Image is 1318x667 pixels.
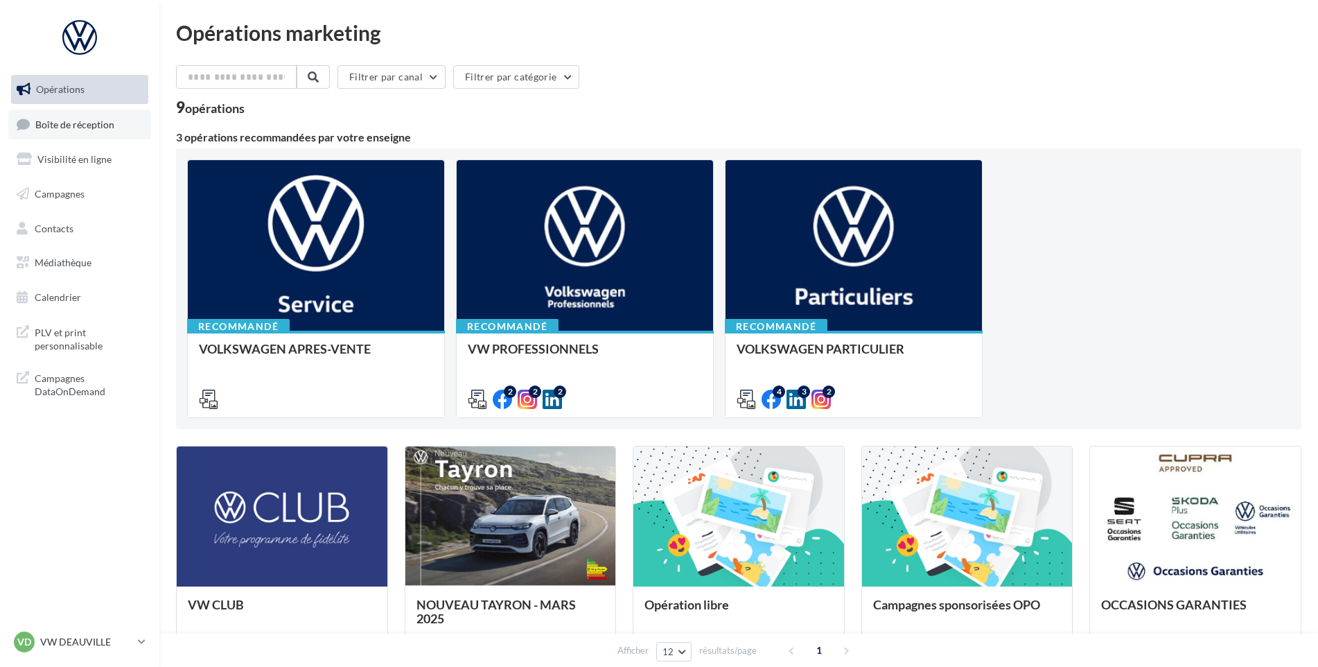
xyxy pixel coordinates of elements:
[8,75,151,104] a: Opérations
[17,635,31,649] span: VD
[337,65,446,89] button: Filtrer par canal
[773,386,785,398] div: 4
[36,83,85,95] span: Opérations
[554,386,566,398] div: 2
[8,180,151,209] a: Campagnes
[35,118,114,130] span: Boîte de réception
[35,369,143,399] span: Campagnes DataOnDemand
[188,597,244,612] span: VW CLUB
[176,100,245,115] div: 9
[699,644,757,657] span: résultats/page
[504,386,516,398] div: 2
[35,323,143,353] span: PLV et print personnalisable
[656,642,692,661] button: 12
[8,283,151,312] a: Calendrier
[35,257,91,268] span: Médiathèque
[416,597,576,626] span: NOUVEAU TAYRON - MARS 2025
[8,110,151,139] a: Boîte de réception
[37,153,112,165] span: Visibilité en ligne
[8,145,151,174] a: Visibilité en ligne
[617,644,649,657] span: Afficher
[456,319,559,334] div: Recommandé
[35,188,85,200] span: Campagnes
[1101,597,1247,612] span: OCCASIONS GARANTIES
[35,222,73,234] span: Contacts
[808,639,830,661] span: 1
[11,629,148,655] a: VD VW DEAUVILLE
[662,646,674,657] span: 12
[737,341,904,356] span: VOLKSWAGEN PARTICULIER
[185,102,245,114] div: opérations
[873,597,1040,612] span: Campagnes sponsorisées OPO
[8,248,151,277] a: Médiathèque
[8,363,151,404] a: Campagnes DataOnDemand
[798,386,810,398] div: 3
[644,597,729,612] span: Opération libre
[187,319,290,334] div: Recommandé
[176,22,1301,43] div: Opérations marketing
[199,341,371,356] span: VOLKSWAGEN APRES-VENTE
[725,319,827,334] div: Recommandé
[35,291,81,303] span: Calendrier
[40,635,132,649] p: VW DEAUVILLE
[453,65,579,89] button: Filtrer par catégorie
[529,386,541,398] div: 2
[8,214,151,243] a: Contacts
[468,341,599,356] span: VW PROFESSIONNELS
[176,132,1301,143] div: 3 opérations recommandées par votre enseigne
[823,386,835,398] div: 2
[8,318,151,358] a: PLV et print personnalisable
